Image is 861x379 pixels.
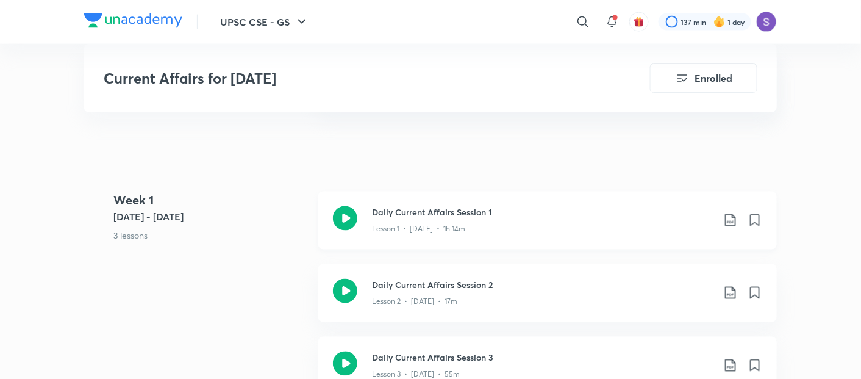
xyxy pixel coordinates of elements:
[113,210,309,225] h5: [DATE] - [DATE]
[372,224,465,235] p: Lesson 1 • [DATE] • 1h 14m
[113,229,309,242] p: 3 lessons
[372,279,713,292] h3: Daily Current Affairs Session 2
[104,70,581,87] h3: Current Affairs for [DATE]
[372,206,713,219] h3: Daily Current Affairs Session 1
[629,12,649,32] button: avatar
[113,192,309,210] h4: Week 1
[213,10,316,34] button: UPSC CSE - GS
[318,264,777,337] a: Daily Current Affairs Session 2Lesson 2 • [DATE] • 17m
[756,12,777,32] img: Satnam Singh
[372,297,457,308] p: Lesson 2 • [DATE] • 17m
[84,13,182,31] a: Company Logo
[650,63,757,93] button: Enrolled
[372,352,713,364] h3: Daily Current Affairs Session 3
[318,192,777,264] a: Daily Current Affairs Session 1Lesson 1 • [DATE] • 1h 14m
[84,13,182,28] img: Company Logo
[713,16,726,28] img: streak
[634,16,645,27] img: avatar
